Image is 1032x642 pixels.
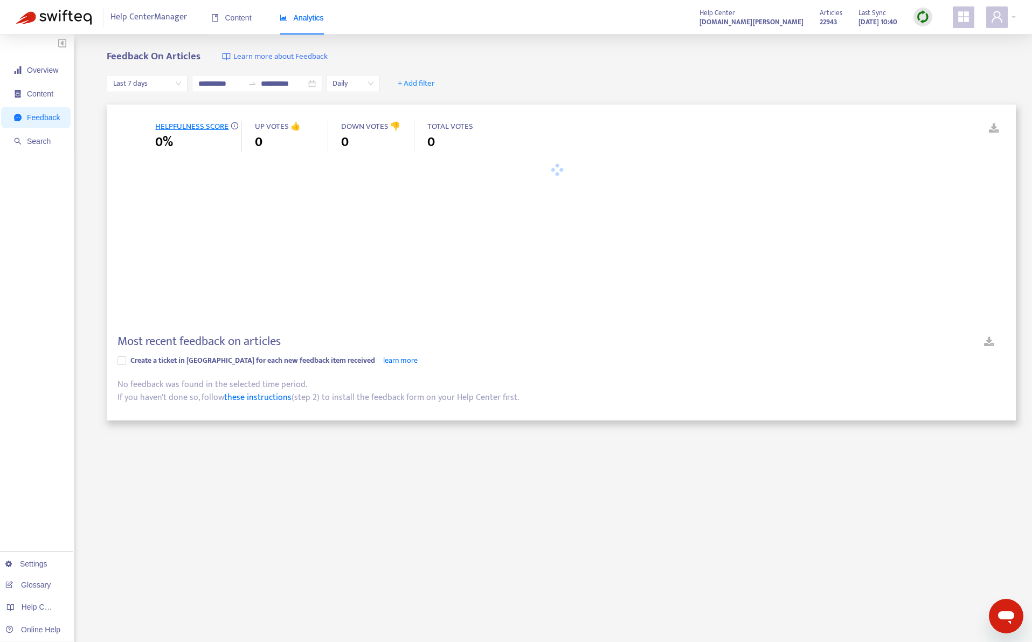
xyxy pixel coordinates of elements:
span: Last Sync [858,7,886,19]
span: Content [211,13,252,22]
span: search [14,137,22,145]
span: Articles [820,7,842,19]
div: No feedback was found in the selected time period. [117,378,1005,391]
span: container [14,90,22,98]
span: 0 [255,133,262,152]
span: signal [14,66,22,74]
span: Analytics [280,13,324,22]
a: Glossary [5,581,51,589]
b: Feedback On Articles [107,48,200,65]
h4: Most recent feedback on articles [117,334,281,349]
div: If you haven't done so, follow (step 2) to install the feedback form on your Help Center first. [117,391,1005,404]
a: these instructions [224,390,292,405]
span: message [14,114,22,121]
span: + Add filter [398,77,435,90]
button: + Add filter [390,75,443,92]
span: Content [27,89,53,98]
img: image-link [222,52,231,61]
span: Overview [27,66,58,74]
iframe: メッセージングウィンドウを開くボタン [989,599,1023,633]
img: Swifteq [16,10,92,25]
img: sync.dc5367851b00ba804db3.png [916,10,930,24]
span: to [248,79,257,88]
span: DOWN VOTES 👎 [341,120,400,133]
a: [DOMAIN_NAME][PERSON_NAME] [699,16,804,28]
span: user [991,10,1003,23]
span: Help Center [699,7,735,19]
span: book [211,14,219,22]
span: Help Center Manager [110,7,187,27]
span: appstore [957,10,970,23]
strong: [DATE] 10:40 [858,16,897,28]
span: HELPFULNESS SCORE [155,120,228,133]
a: Learn more about Feedback [222,51,328,63]
span: swap-right [248,79,257,88]
span: Create a ticket in [GEOGRAPHIC_DATA] for each new feedback item received [130,354,375,367]
a: Online Help [5,625,60,634]
a: learn more [383,354,418,367]
span: 0 [427,133,435,152]
strong: 22943 [820,16,837,28]
span: Feedback [27,113,60,122]
span: TOTAL VOTES [427,120,473,133]
span: 0% [155,133,173,152]
span: area-chart [280,14,287,22]
span: 0 [341,133,349,152]
span: Help Centers [22,603,66,611]
span: Last 7 days [113,75,181,92]
span: Daily [333,75,373,92]
span: Learn more about Feedback [233,51,328,63]
span: UP VOTES 👍 [255,120,301,133]
a: Settings [5,560,47,568]
span: Search [27,137,51,146]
